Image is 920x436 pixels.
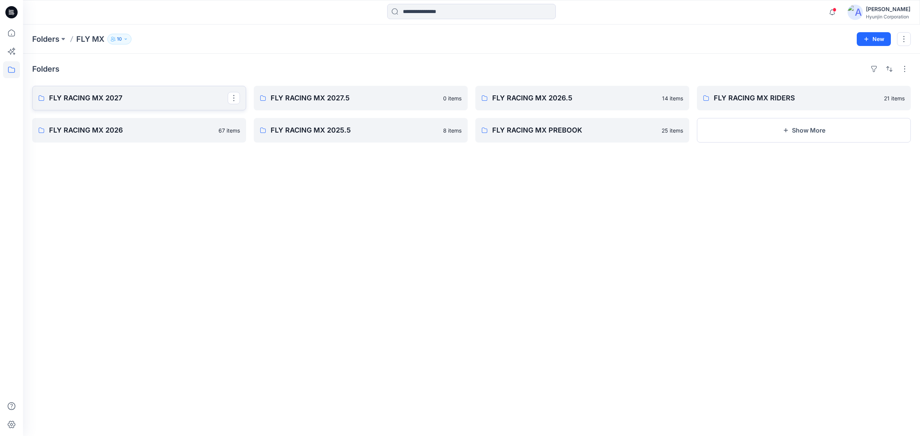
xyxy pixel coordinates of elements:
button: 10 [107,34,131,44]
div: [PERSON_NAME] [866,5,910,14]
p: 67 items [219,126,240,134]
div: Hyunjin Corporation [866,14,910,20]
p: FLY RACING MX PREBOOK [492,125,657,136]
a: FLY RACING MX 2026.514 items [475,86,689,110]
a: FLY RACING MX 202667 items [32,118,246,143]
p: 8 items [443,126,462,134]
button: Show More [697,118,911,143]
a: FLY RACING MX 2025.58 items [254,118,468,143]
p: FLY MX [76,34,104,44]
a: FLY RACING MX 2027.50 items [254,86,468,110]
p: 21 items [884,94,905,102]
p: FLY RACING MX 2026 [49,125,214,136]
p: 14 items [662,94,683,102]
p: 0 items [443,94,462,102]
p: FLY RACING MX 2027 [49,93,228,103]
img: avatar [848,5,863,20]
a: FLY RACING MX 2027 [32,86,246,110]
a: FLY RACING MX PREBOOK25 items [475,118,689,143]
p: FLY RACING MX RIDERS [714,93,879,103]
h4: Folders [32,64,59,74]
p: 25 items [662,126,683,134]
p: FLY RACING MX 2027.5 [271,93,439,103]
p: 10 [117,35,122,43]
a: Folders [32,34,59,44]
a: FLY RACING MX RIDERS21 items [697,86,911,110]
button: New [857,32,891,46]
p: FLY RACING MX 2026.5 [492,93,657,103]
p: FLY RACING MX 2025.5 [271,125,439,136]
